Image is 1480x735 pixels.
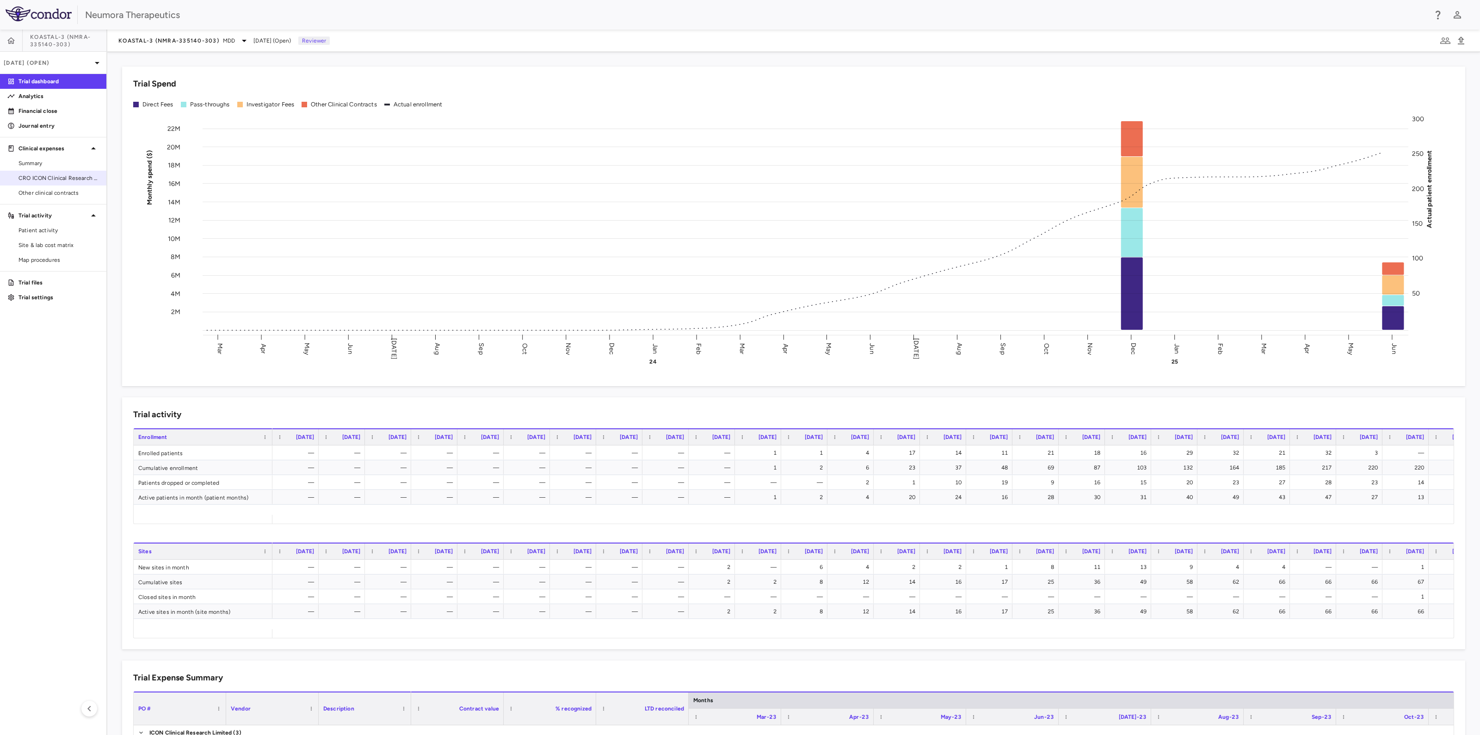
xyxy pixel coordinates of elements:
[1159,574,1193,589] div: 58
[928,445,962,460] div: 14
[311,100,377,109] div: Other Clinical Contracts
[1303,343,1311,353] text: Apr
[651,574,684,589] div: —
[1175,434,1193,440] span: [DATE]
[1159,460,1193,475] div: 132
[171,290,180,297] tspan: 4M
[1021,460,1054,475] div: 69
[1313,434,1332,440] span: [DATE]
[1113,475,1147,490] div: 15
[512,460,545,475] div: —
[836,560,869,574] div: 4
[743,574,777,589] div: 2
[1175,548,1193,555] span: [DATE]
[223,37,235,45] span: MDD
[851,434,869,440] span: [DATE]
[527,434,545,440] span: [DATE]
[327,560,360,574] div: —
[167,143,180,151] tspan: 20M
[1406,548,1424,555] span: [DATE]
[620,434,638,440] span: [DATE]
[134,589,272,604] div: Closed sites in month
[1437,574,1470,589] div: 68
[974,475,1008,490] div: 19
[521,343,529,354] text: Oct
[18,226,99,235] span: Patient activity
[1206,560,1239,574] div: 4
[419,445,453,460] div: —
[758,434,777,440] span: [DATE]
[18,77,99,86] p: Trial dashboard
[466,574,499,589] div: —
[1267,434,1285,440] span: [DATE]
[85,8,1426,22] div: Neumora Therapeutics
[697,460,730,475] div: —
[1036,434,1054,440] span: [DATE]
[1067,490,1100,505] div: 30
[882,560,915,574] div: 2
[118,37,219,44] span: KOASTAL-3 (NMRA-335140-303)
[1390,343,1398,354] text: Jun
[1437,490,1470,505] div: 17
[481,548,499,555] span: [DATE]
[134,490,272,504] div: Active patients in month (patient months)
[327,490,360,505] div: —
[1021,574,1054,589] div: 25
[18,293,99,302] p: Trial settings
[168,161,180,169] tspan: 18M
[1391,475,1424,490] div: 14
[1159,445,1193,460] div: 29
[466,560,499,574] div: —
[1021,560,1054,574] div: 8
[1113,560,1147,574] div: 13
[1042,343,1050,354] text: Oct
[281,460,314,475] div: —
[342,434,360,440] span: [DATE]
[1252,475,1285,490] div: 27
[558,460,592,475] div: —
[743,490,777,505] div: 1
[1437,460,1470,475] div: 225
[882,574,915,589] div: 14
[1113,490,1147,505] div: 31
[390,338,398,359] text: [DATE]
[1216,343,1224,354] text: Feb
[134,574,272,589] div: Cumulative sites
[466,445,499,460] div: —
[168,198,180,206] tspan: 14M
[1344,460,1378,475] div: 220
[146,150,154,205] tspan: Monthly spend ($)
[805,434,823,440] span: [DATE]
[419,460,453,475] div: —
[695,343,703,354] text: Feb
[134,604,272,618] div: Active sites in month (site months)
[928,560,962,574] div: 2
[1086,342,1094,355] text: Nov
[419,589,453,604] div: —
[712,548,730,555] span: [DATE]
[1067,574,1100,589] div: 36
[327,589,360,604] div: —
[1113,445,1147,460] div: 16
[419,475,453,490] div: —
[481,434,499,440] span: [DATE]
[990,548,1008,555] span: [DATE]
[1412,150,1424,158] tspan: 250
[167,125,180,133] tspan: 22M
[558,490,592,505] div: —
[1021,445,1054,460] div: 21
[1067,460,1100,475] div: 87
[928,574,962,589] div: 16
[1206,490,1239,505] div: 49
[651,460,684,475] div: —
[133,78,176,90] h6: Trial Spend
[435,548,453,555] span: [DATE]
[1128,548,1147,555] span: [DATE]
[604,460,638,475] div: —
[1406,434,1424,440] span: [DATE]
[1036,548,1054,555] span: [DATE]
[789,445,823,460] div: 1
[882,490,915,505] div: 20
[327,460,360,475] div: —
[419,490,453,505] div: —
